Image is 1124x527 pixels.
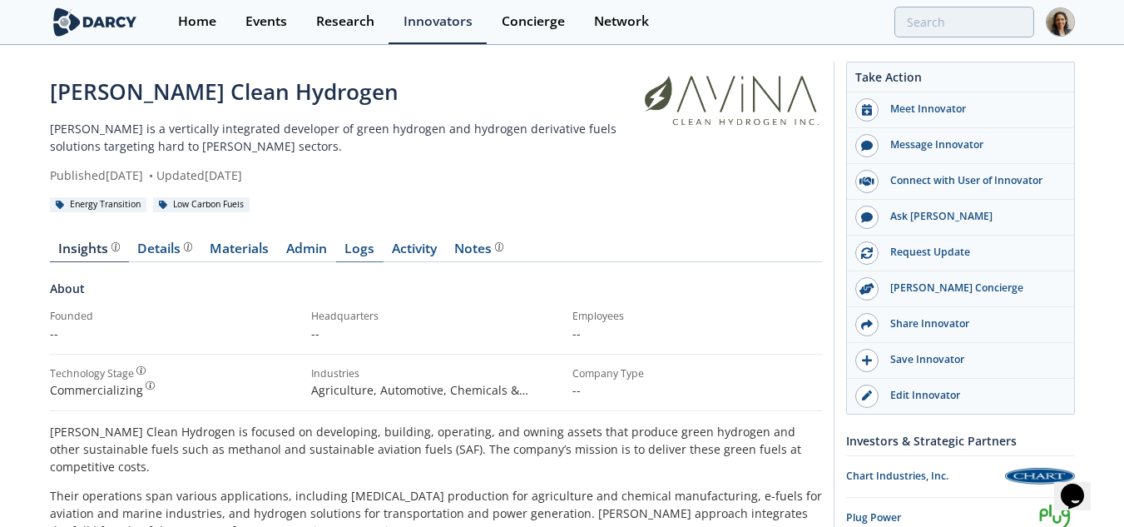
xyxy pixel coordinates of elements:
[384,242,446,262] a: Activity
[146,381,155,390] img: information.svg
[316,15,374,28] div: Research
[879,102,1065,117] div: Meet Innovator
[847,343,1074,379] button: Save Innovator
[846,426,1075,455] div: Investors & Strategic Partners
[336,242,384,262] a: Logs
[146,167,156,183] span: •
[136,366,146,375] img: information.svg
[201,242,278,262] a: Materials
[847,68,1074,92] div: Take Action
[879,352,1065,367] div: Save Innovator
[58,242,120,256] div: Insights
[879,316,1065,331] div: Share Innovator
[50,381,300,399] div: Commercializing
[495,242,504,251] img: information.svg
[311,382,528,433] span: Agriculture, Automotive, Chemicals & Materials, Manufacturing, Maritime & Trade, Metals & Mining
[404,15,473,28] div: Innovators
[847,379,1074,414] a: Edit Innovator
[572,309,822,324] div: Employees
[879,388,1065,403] div: Edit Innovator
[446,242,512,262] a: Notes
[50,366,134,381] div: Technology Stage
[50,167,645,184] div: Published [DATE] Updated [DATE]
[311,309,561,324] div: Headquarters
[572,366,822,381] div: Company Type
[245,15,287,28] div: Events
[879,281,1065,296] div: [PERSON_NAME] Concierge
[846,469,1005,484] div: Chart Industries, Inc.
[111,242,121,251] img: information.svg
[879,245,1065,260] div: Request Update
[311,366,561,381] div: Industries
[129,242,201,262] a: Details
[178,15,216,28] div: Home
[1005,468,1075,485] img: Chart Industries, Inc.
[594,15,649,28] div: Network
[50,242,129,262] a: Insights
[137,242,192,256] div: Details
[879,173,1065,188] div: Connect with User of Innovator
[50,423,822,475] p: [PERSON_NAME] Clean Hydrogen is focused on developing, building, operating, and owning assets tha...
[879,137,1065,152] div: Message Innovator
[50,197,147,212] div: Energy Transition
[846,462,1075,491] a: Chart Industries, Inc. Chart Industries, Inc.
[502,15,565,28] div: Concierge
[572,325,822,342] p: --
[454,242,503,256] div: Notes
[879,209,1065,224] div: Ask [PERSON_NAME]
[894,7,1034,37] input: Advanced Search
[50,120,645,155] p: [PERSON_NAME] is a vertically integrated developer of green hydrogen and hydrogen derivative fuel...
[278,242,336,262] a: Admin
[50,280,822,309] div: About
[50,309,300,324] div: Founded
[153,197,250,212] div: Low Carbon Fuels
[1054,460,1107,510] iframe: chat widget
[1046,7,1075,37] img: Profile
[846,510,1037,525] div: Plug Power
[184,242,193,251] img: information.svg
[311,325,561,342] p: --
[572,381,822,399] p: --
[50,76,645,108] div: [PERSON_NAME] Clean Hydrogen
[50,325,300,342] p: --
[50,7,141,37] img: logo-wide.svg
